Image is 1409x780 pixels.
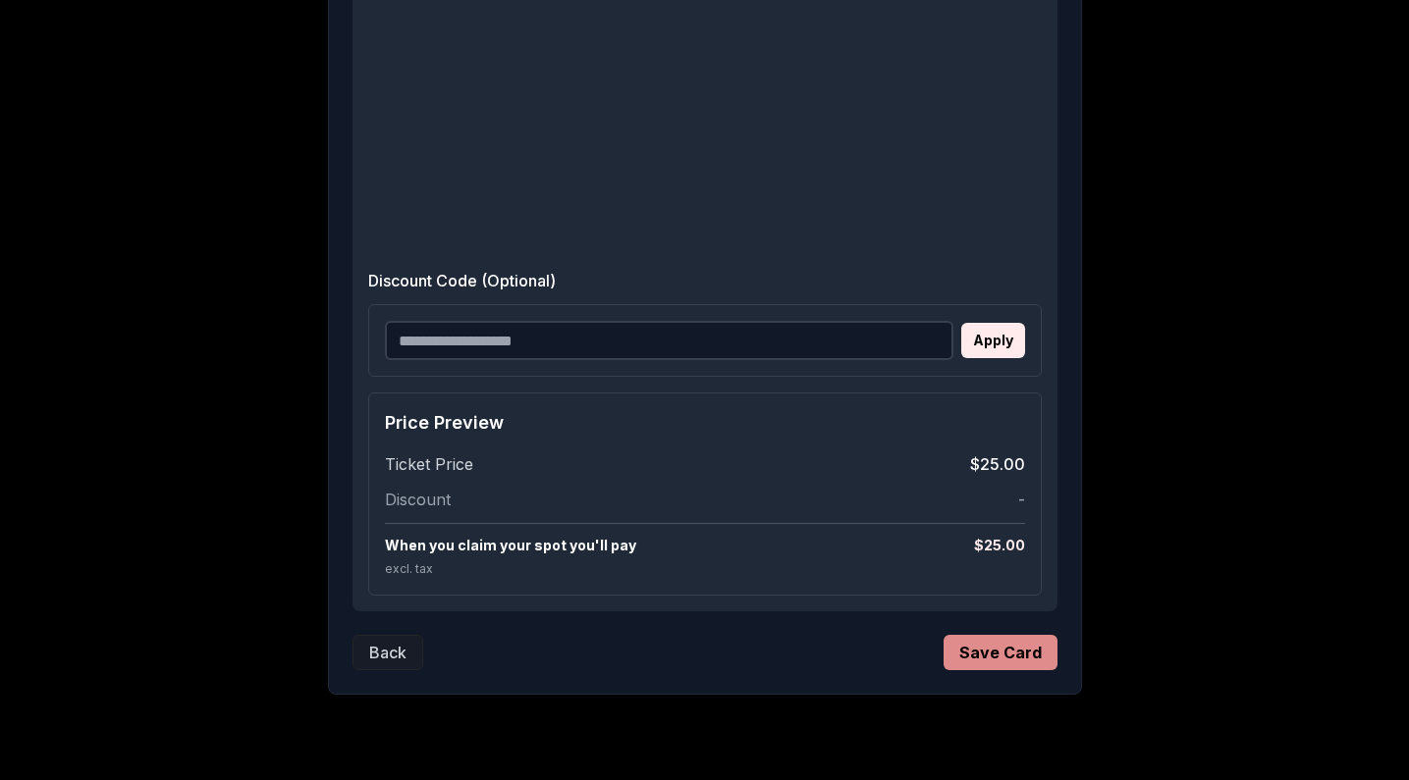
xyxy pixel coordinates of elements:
[961,323,1025,358] button: Apply
[385,561,433,576] span: excl. tax
[944,635,1057,670] button: Save Card
[385,536,636,555] span: When you claim your spot you'll pay
[970,452,1025,476] span: $25.00
[385,488,451,511] span: Discount
[385,409,1025,437] h4: Price Preview
[385,452,473,476] span: Ticket Price
[352,635,423,670] button: Back
[974,536,1025,555] span: $ 25.00
[368,269,1042,292] label: Discount Code (Optional)
[1018,488,1025,511] span: -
